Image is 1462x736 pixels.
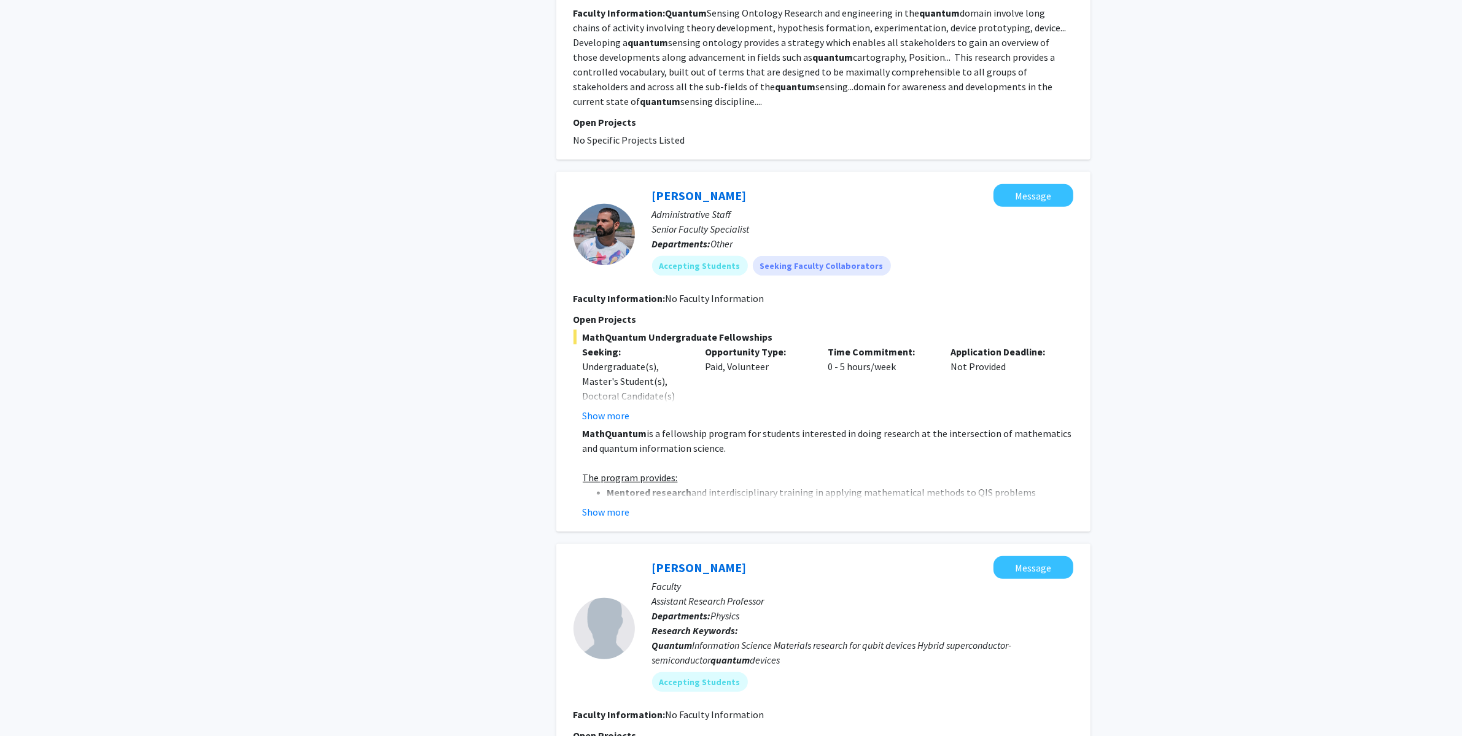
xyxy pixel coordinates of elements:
[607,485,1073,500] li: and interdisciplinary training in applying mathematical methods to QIS problems
[951,344,1055,359] p: Application Deadline:
[993,556,1073,579] button: Message Kasra Sardashti
[574,134,685,146] span: No Specific Projects Listed
[5,39,179,52] h3: Style
[652,638,1073,667] div: Information Science Materials research for qubit devices Hybrid superconductor-semiconductor devices
[574,708,666,721] b: Faculty Information:
[607,486,692,498] strong: Mentored research
[993,184,1073,207] button: Message Daniel Serrano
[583,505,630,519] button: Show more
[574,7,1068,107] fg-read-more: Sensing Ontology Research and engineering in the domain involve long chains of activity involving...
[666,7,707,19] b: Quantum
[5,5,179,16] div: Outline
[813,51,853,63] b: quantum
[574,312,1073,327] p: Open Projects
[818,344,941,423] div: 0 - 5 hours/week
[711,610,740,622] span: Physics
[583,471,678,484] u: The program provides:
[652,207,1073,222] p: Administrative Staff
[652,560,747,575] a: [PERSON_NAME]
[666,708,764,721] span: No Faculty Information
[652,594,1073,608] p: Assistant Research Professor
[652,238,711,250] b: Departments:
[583,426,1073,455] p: is a fellowship program for students interested in doing research at the intersection of mathemat...
[696,344,818,423] div: Paid, Volunteer
[705,344,809,359] p: Opportunity Type:
[652,222,1073,236] p: Senior Faculty Specialist
[574,115,1073,130] p: Open Projects
[652,610,711,622] b: Departments:
[9,681,52,727] iframe: Chat
[5,74,42,85] label: Font Size
[15,85,34,96] span: 16 px
[753,256,891,276] mat-chip: Seeking Faculty Collaborators
[583,359,687,477] div: Undergraduate(s), Master's Student(s), Doctoral Candidate(s) (PhD, MD, DMD, PharmD, etc.), Postdo...
[652,672,748,692] mat-chip: Accepting Students
[640,95,681,107] b: quantum
[652,624,739,637] b: Research Keywords:
[652,579,1073,594] p: Faculty
[574,7,666,19] b: Faculty Information:
[652,188,747,203] a: [PERSON_NAME]
[666,292,764,304] span: No Faculty Information
[583,427,647,440] strong: MathQuantum
[18,16,66,26] a: Back to Top
[941,344,1064,423] div: Not Provided
[583,344,687,359] p: Seeking:
[652,256,748,276] mat-chip: Accepting Students
[776,80,816,93] b: quantum
[920,7,960,19] b: quantum
[574,292,666,304] b: Faculty Information:
[828,344,932,359] p: Time Commitment:
[711,654,750,666] b: quantum
[574,330,1073,344] span: MathQuantum Undergraduate Fellowships
[652,639,693,651] b: Quantum
[628,36,669,48] b: quantum
[711,238,733,250] span: Other
[583,408,630,423] button: Show more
